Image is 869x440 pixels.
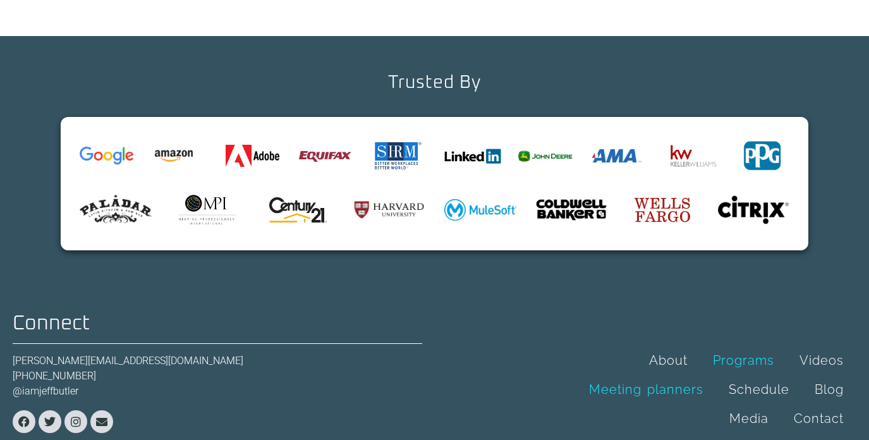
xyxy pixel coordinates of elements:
a: [PERSON_NAME][EMAIL_ADDRESS][DOMAIN_NAME] [13,355,243,367]
h2: Trusted By [388,74,481,92]
h2: Connect [13,314,422,334]
a: [PHONE_NUMBER] [13,370,96,382]
a: Meeting planners [576,375,716,404]
a: Contact [781,404,856,433]
a: Media [717,404,781,433]
a: Programs [700,346,787,375]
a: Blog [802,375,856,404]
nav: Menu [523,346,857,433]
a: @iamjeffbutler [13,385,78,397]
a: About [636,346,700,375]
a: Schedule [716,375,802,404]
a: Videos [787,346,856,375]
